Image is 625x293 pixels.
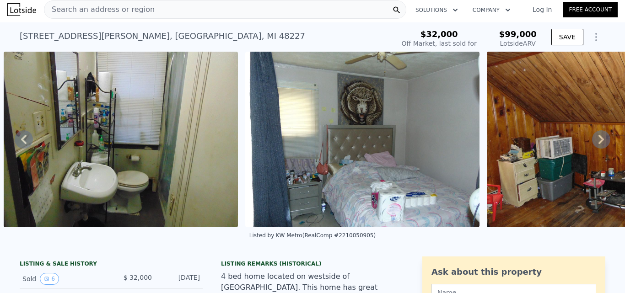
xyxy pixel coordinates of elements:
button: Company [465,2,518,18]
span: $32,000 [420,29,458,39]
button: Show Options [587,28,605,46]
a: Log In [522,5,563,14]
div: Sold [22,273,104,285]
img: Lotside [7,3,36,16]
span: $99,000 [499,29,537,39]
img: Sale: 139811499 Parcel: 48344756 [4,52,238,227]
div: LISTING & SALE HISTORY [20,260,203,269]
span: Search an address or region [44,4,155,15]
img: Sale: 139811499 Parcel: 48344756 [245,52,480,227]
button: SAVE [551,29,583,45]
div: Listing Remarks (Historical) [221,260,404,267]
div: Off Market, last sold for [402,39,477,48]
button: Solutions [408,2,465,18]
button: View historical data [40,273,59,285]
div: Lotside ARV [499,39,537,48]
a: Free Account [563,2,618,17]
div: [STREET_ADDRESS][PERSON_NAME] , [GEOGRAPHIC_DATA] , MI 48227 [20,30,305,43]
div: Ask about this property [431,266,596,278]
span: $ 32,000 [124,274,152,281]
div: Listed by KW Metro (RealComp #2210050905) [249,232,376,239]
div: [DATE] [159,273,200,285]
